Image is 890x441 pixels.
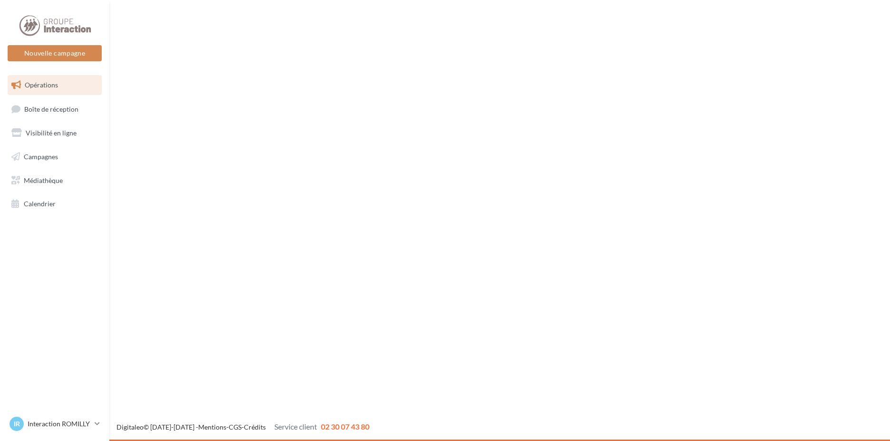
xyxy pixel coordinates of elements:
a: Médiathèque [6,171,104,191]
span: Campagnes [24,153,58,161]
span: © [DATE]-[DATE] - - - [116,423,369,431]
a: Calendrier [6,194,104,214]
a: Opérations [6,75,104,95]
p: Interaction ROMILLY [28,419,91,429]
a: Crédits [244,423,266,431]
a: IR Interaction ROMILLY [8,415,102,433]
button: Nouvelle campagne [8,45,102,61]
a: Mentions [198,423,226,431]
a: Visibilité en ligne [6,123,104,143]
a: Campagnes [6,147,104,167]
span: Boîte de réception [24,105,78,113]
span: Opérations [25,81,58,89]
a: Boîte de réception [6,99,104,119]
a: CGS [229,423,242,431]
a: Digitaleo [116,423,144,431]
span: Service client [274,422,317,431]
span: IR [14,419,20,429]
span: Visibilité en ligne [26,129,77,137]
span: 02 30 07 43 80 [321,422,369,431]
span: Médiathèque [24,176,63,184]
span: Calendrier [24,200,56,208]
